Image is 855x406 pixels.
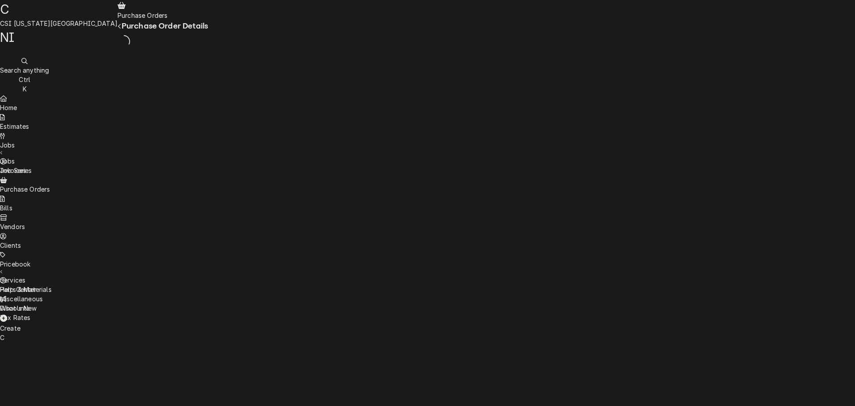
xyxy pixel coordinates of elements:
span: Purchase Order Details [122,21,208,30]
span: Ctrl [19,76,30,83]
span: K [23,85,27,93]
span: Loading... [118,34,130,49]
button: Navigate back [118,21,122,31]
span: Purchase Orders [118,12,167,19]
